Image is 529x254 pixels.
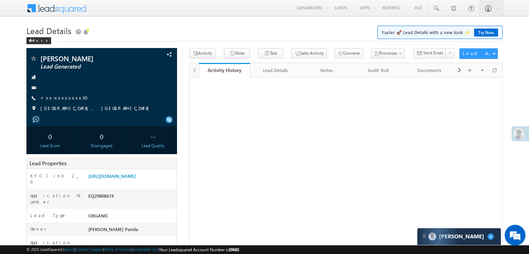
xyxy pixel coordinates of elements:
a: +xx-xxxxxxxx30 [40,95,92,101]
div: Documents [410,66,449,74]
button: Note [224,48,250,58]
label: Application Status [30,239,81,252]
label: Owner [30,226,47,232]
span: Faster 🚀 Lead Details with a new look ✨ [382,29,498,36]
img: Carter [428,233,436,240]
button: Activity [189,48,215,58]
a: [URL][DOMAIN_NAME] [88,173,136,179]
div: 0 [28,130,72,143]
a: About [64,247,74,252]
label: Lead Type [30,212,66,219]
div: EQ29808674 [87,192,177,202]
img: carter-drag [422,233,427,239]
span: Carter [439,233,484,240]
a: Documents [404,63,455,78]
div: Audit Trail [358,66,398,74]
span: [PERSON_NAME] Panda [88,226,138,232]
a: Contact Support [75,247,103,252]
span: Lead Properties [30,160,66,167]
span: Lead Details [26,25,71,36]
div: Lead Score [28,143,72,149]
span: Lead Generated [40,63,134,70]
a: Notes [302,63,353,78]
span: Processes [379,50,397,56]
a: Back [26,37,55,43]
button: Task [258,48,284,58]
span: 39660 [229,247,239,252]
div: Lead Quality [131,143,175,149]
span: [PERSON_NAME] [40,55,134,62]
div: -- [131,130,175,143]
label: KYC link 2_0 [30,173,81,185]
button: Converse [335,48,363,58]
a: Acceptable Use [132,247,159,252]
button: Processes [371,48,405,58]
button: Lead Actions [459,48,498,59]
span: © 2025 LeadSquared | | | | | [26,246,239,253]
button: Sales Activity [291,48,327,58]
span: [GEOGRAPHIC_DATA], [GEOGRAPHIC_DATA] [40,105,152,112]
a: Terms of Service [104,247,131,252]
div: ORGANIC [87,212,177,222]
a: Lead Details [250,63,301,78]
div: Lead Details [256,66,295,74]
div: 0 [80,130,123,143]
div: carter-dragCarter[PERSON_NAME]4 [417,228,501,245]
div: Notes [307,66,346,74]
a: Audit Trail [353,63,404,78]
div: Lead Actions [463,50,492,56]
button: Send Email [414,48,446,58]
div: Activity History [204,67,245,73]
span: Your Leadsquared Account Number is [160,247,239,252]
a: Try Now [474,29,498,37]
label: Application Number [30,192,81,205]
div: Back [26,37,51,44]
a: Activity History [199,63,250,78]
div: Disengaged [80,143,123,149]
span: Send Email [423,50,443,56]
